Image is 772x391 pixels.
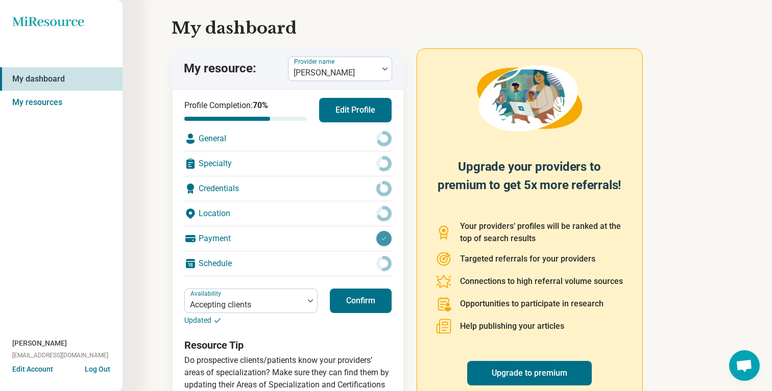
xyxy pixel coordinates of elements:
[253,100,268,110] span: 70 %
[172,16,723,40] h1: My dashboard
[184,99,307,121] div: Profile Completion:
[467,361,592,385] a: Upgrade to premium
[12,338,67,349] span: [PERSON_NAME]
[460,320,564,332] p: Help publishing your articles
[184,251,392,276] div: Schedule
[184,151,392,176] div: Specialty
[184,126,392,151] div: General
[294,58,336,65] label: Provider name
[460,220,624,245] p: Your providers’ profiles will be ranked at the top of search results
[460,275,623,288] p: Connections to high referral volume sources
[184,315,318,326] p: Updated
[184,60,256,77] p: My resource:
[460,253,595,265] p: Targeted referrals for your providers
[85,364,110,372] button: Log Out
[319,98,392,122] button: Edit Profile
[12,351,108,360] span: [EMAIL_ADDRESS][DOMAIN_NAME]
[184,226,392,251] div: Payment
[330,289,392,313] button: Confirm
[12,364,53,375] button: Edit Account
[184,201,392,226] div: Location
[184,338,392,352] h3: Resource Tip
[190,290,223,297] label: Availability
[436,158,624,208] h2: Upgrade your providers to premium to get 5x more referrals!
[460,298,604,310] p: Opportunities to participate in research
[729,350,760,381] div: Open chat
[184,176,392,201] div: Credentials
